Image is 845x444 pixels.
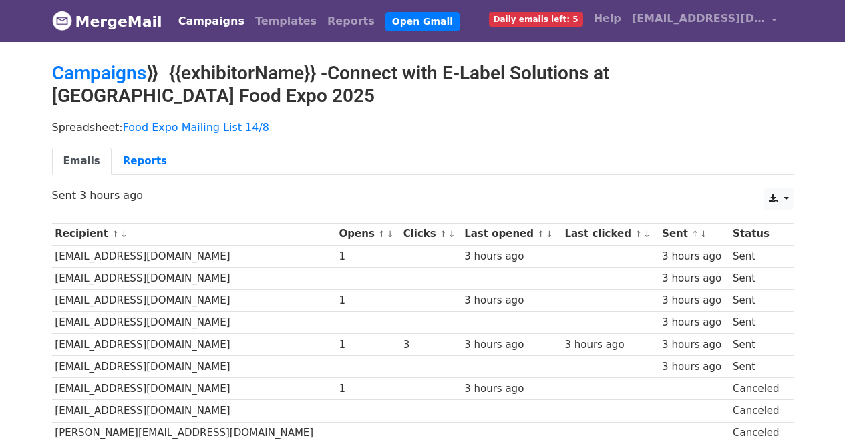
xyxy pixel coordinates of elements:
[52,245,336,267] td: [EMAIL_ADDRESS][DOMAIN_NAME]
[52,7,162,35] a: MergeMail
[546,229,553,239] a: ↓
[52,378,336,400] td: [EMAIL_ADDRESS][DOMAIN_NAME]
[322,8,380,35] a: Reports
[52,148,112,175] a: Emails
[385,12,460,31] a: Open Gmail
[662,293,726,308] div: 3 hours ago
[729,378,786,400] td: Canceled
[336,223,400,245] th: Opens
[378,229,385,239] a: ↑
[729,245,786,267] td: Sent
[339,293,397,308] div: 1
[627,5,783,37] a: [EMAIL_ADDRESS][DOMAIN_NAME]
[662,249,726,264] div: 3 hours ago
[52,223,336,245] th: Recipient
[635,229,642,239] a: ↑
[632,11,766,27] span: [EMAIL_ADDRESS][DOMAIN_NAME]
[489,12,583,27] span: Daily emails left: 5
[588,5,627,32] a: Help
[662,337,726,353] div: 3 hours ago
[52,312,336,334] td: [EMAIL_ADDRESS][DOMAIN_NAME]
[112,229,119,239] a: ↑
[52,11,72,31] img: MergeMail logo
[662,315,726,330] div: 3 hours ago
[448,229,456,239] a: ↓
[339,249,397,264] div: 1
[729,267,786,289] td: Sent
[461,223,561,245] th: Last opened
[52,62,146,84] a: Campaigns
[464,249,558,264] div: 3 hours ago
[52,62,794,107] h2: ⟫ {{exhibitorName}} -Connect with E-Label Solutions at [GEOGRAPHIC_DATA] Food Expo 2025
[440,229,447,239] a: ↑
[643,229,651,239] a: ↓
[700,229,707,239] a: ↓
[662,359,726,375] div: 3 hours ago
[339,337,397,353] div: 1
[662,271,726,286] div: 3 hours ago
[400,223,462,245] th: Clicks
[120,229,128,239] a: ↓
[729,312,786,334] td: Sent
[729,422,786,444] td: Canceled
[729,356,786,378] td: Sent
[537,229,544,239] a: ↑
[729,400,786,422] td: Canceled
[52,120,794,134] p: Spreadsheet:
[123,121,269,134] a: Food Expo Mailing List 14/8
[52,400,336,422] td: [EMAIL_ADDRESS][DOMAIN_NAME]
[387,229,394,239] a: ↓
[659,223,729,245] th: Sent
[464,337,558,353] div: 3 hours ago
[564,337,655,353] div: 3 hours ago
[173,8,250,35] a: Campaigns
[484,5,588,32] a: Daily emails left: 5
[52,334,336,356] td: [EMAIL_ADDRESS][DOMAIN_NAME]
[52,356,336,378] td: [EMAIL_ADDRESS][DOMAIN_NAME]
[52,289,336,311] td: [EMAIL_ADDRESS][DOMAIN_NAME]
[250,8,322,35] a: Templates
[339,381,397,397] div: 1
[403,337,458,353] div: 3
[112,148,178,175] a: Reports
[729,289,786,311] td: Sent
[52,267,336,289] td: [EMAIL_ADDRESS][DOMAIN_NAME]
[562,223,659,245] th: Last clicked
[52,188,794,202] p: Sent 3 hours ago
[52,422,336,444] td: [PERSON_NAME][EMAIL_ADDRESS][DOMAIN_NAME]
[464,381,558,397] div: 3 hours ago
[691,229,699,239] a: ↑
[464,293,558,308] div: 3 hours ago
[729,334,786,356] td: Sent
[729,223,786,245] th: Status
